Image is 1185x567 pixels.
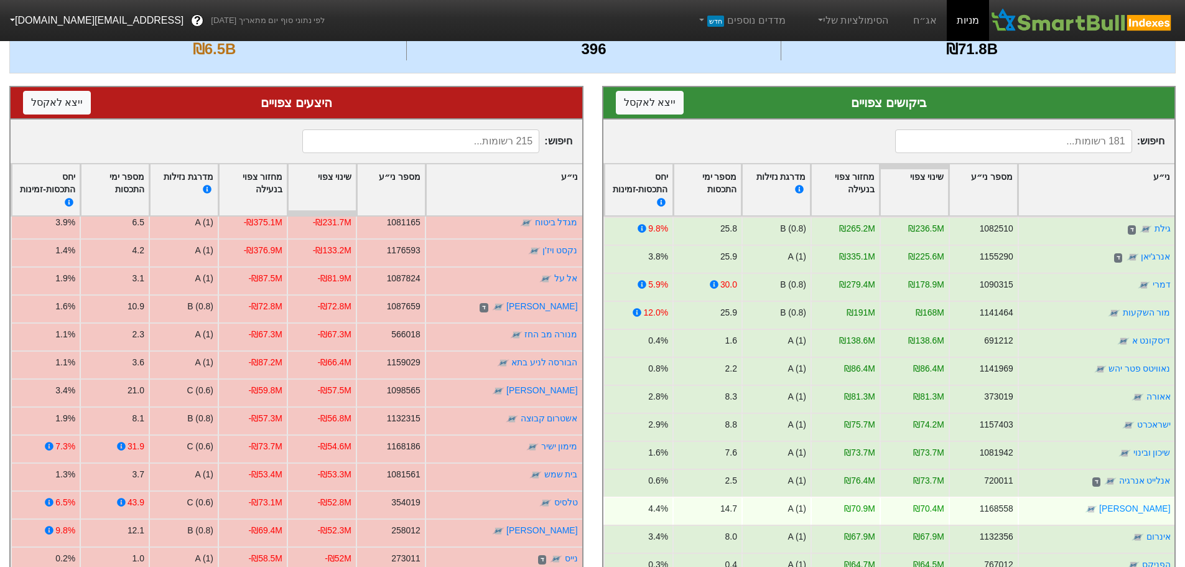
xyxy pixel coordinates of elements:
[1118,448,1131,460] img: tase link
[979,222,1013,235] div: 1082510
[187,496,213,509] div: C (0.6)
[984,334,1013,347] div: 691212
[746,171,806,210] div: מדרגת נזילות
[979,362,1013,375] div: 1141969
[913,418,944,431] div: ₪74.2M
[55,384,75,397] div: 3.4%
[916,306,944,319] div: ₪168M
[784,38,1159,60] div: ₪71.8B
[844,390,875,403] div: ₪81.3M
[1113,253,1122,263] span: ד
[725,474,737,487] div: 2.5
[1094,363,1106,376] img: tase link
[55,216,75,229] div: 3.9%
[539,273,552,286] img: tase link
[187,300,213,313] div: B (0.8)
[648,530,668,543] div: 3.4%
[128,384,144,397] div: 21.0
[979,530,1013,543] div: 1132356
[187,440,213,453] div: C (0.6)
[132,244,144,257] div: 4.2
[839,222,875,235] div: ₪265.2M
[128,524,144,537] div: 12.1
[195,216,213,229] div: A (1)
[648,334,668,347] div: 0.4%
[725,390,737,403] div: 8.3
[908,250,944,263] div: ₪225.6M
[249,356,282,369] div: -₪87.2M
[648,418,668,431] div: 2.9%
[426,164,582,216] div: Toggle SortBy
[1133,448,1170,457] a: שיכון ובינוי
[391,524,420,537] div: 258012
[524,329,578,339] a: מנורה מב החז
[244,216,282,229] div: -₪375.1M
[844,502,875,515] div: ₪70.9M
[244,244,282,257] div: -₪376.9M
[249,524,282,537] div: -₪69.4M
[908,278,944,291] div: ₪178.9M
[526,441,539,454] img: tase link
[154,171,213,210] div: מדרגת נזילות
[839,278,875,291] div: ₪279.4M
[55,552,75,565] div: 0.2%
[844,362,875,375] div: ₪86.4M
[195,468,213,481] div: A (1)
[648,278,668,291] div: 5.9%
[720,306,737,319] div: 25.9
[544,469,578,479] a: בית שמש
[1092,477,1100,487] span: ד
[318,524,351,537] div: -₪52.3M
[195,328,213,341] div: A (1)
[249,272,282,285] div: -₪87.5M
[492,301,504,314] img: tase link
[187,384,213,397] div: C (0.6)
[313,216,351,229] div: -₪231.7M
[391,552,420,565] div: 273011
[249,552,282,565] div: -₪58.5M
[26,38,403,60] div: ₪6.5B
[648,362,668,375] div: 0.8%
[187,412,213,425] div: B (0.8)
[674,164,741,216] div: Toggle SortBy
[318,412,351,425] div: -₪56.8M
[1132,532,1144,544] img: tase link
[249,496,282,509] div: -₪73.1M
[128,300,144,313] div: 10.9
[410,38,778,60] div: 396
[648,502,668,515] div: 4.4%
[844,530,875,543] div: ₪67.9M
[510,329,523,342] img: tase link
[506,525,577,535] a: [PERSON_NAME]
[194,12,201,29] span: ?
[1146,532,1170,541] a: אינרום
[1018,164,1174,216] div: Toggle SortBy
[55,496,75,509] div: 6.5%
[989,8,1175,33] img: SmartBull
[55,272,75,285] div: 1.9%
[692,8,791,33] a: מדדים נוספיםחדש
[725,362,737,375] div: 2.2
[541,441,578,451] a: מימון ישיר
[913,446,944,459] div: ₪73.7M
[132,412,144,425] div: 8.1
[984,474,1013,487] div: 720011
[1099,504,1170,513] a: [PERSON_NAME]
[535,217,578,227] a: מגדל ביטוח
[913,530,944,543] div: ₪67.9M
[643,306,667,319] div: 12.0%
[249,440,282,453] div: -₪73.7M
[302,129,539,153] input: 215 רשומות...
[895,129,1164,153] span: חיפוש :
[707,16,724,27] span: חדש
[521,413,578,423] a: אשטרום קבוצה
[648,250,668,263] div: 3.8%
[132,356,144,369] div: 3.6
[387,216,421,229] div: 1081165
[742,164,810,216] div: Toggle SortBy
[511,357,578,367] a: הבורסה לניע בתא
[984,390,1013,403] div: 373019
[979,306,1013,319] div: 1141464
[55,412,75,425] div: 1.9%
[1122,307,1170,317] a: מור השקעות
